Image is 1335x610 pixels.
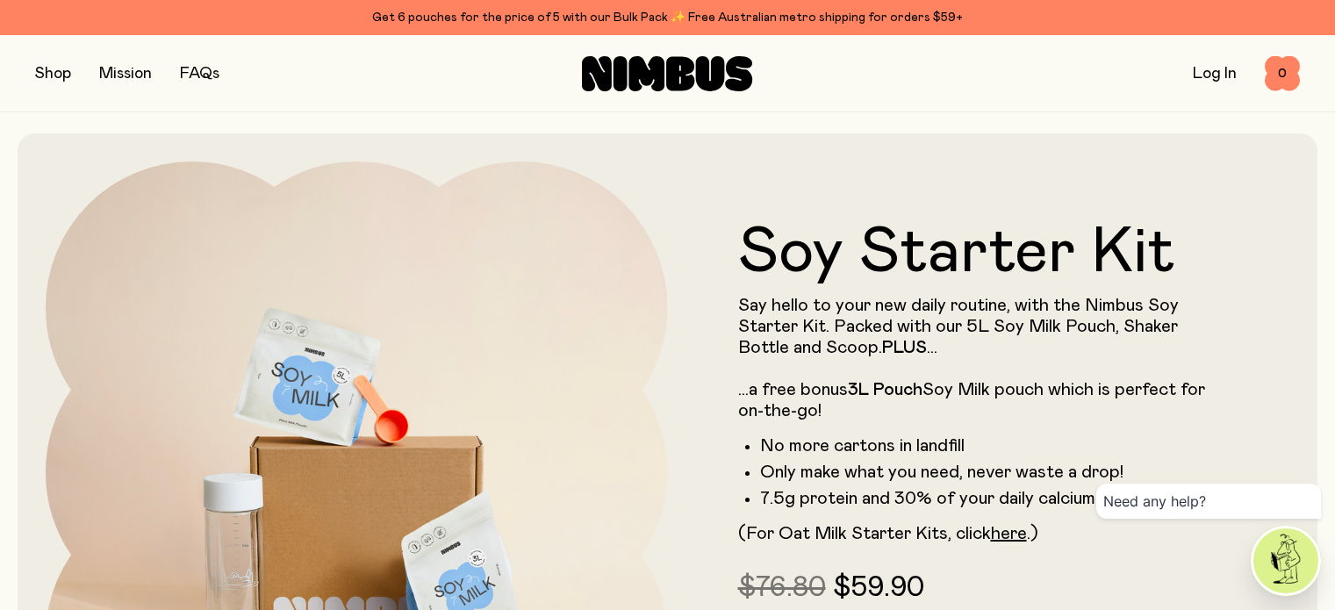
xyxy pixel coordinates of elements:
a: Mission [99,66,152,82]
span: $76.80 [738,574,826,602]
a: FAQs [180,66,219,82]
div: Get 6 pouches for the price of 5 with our Bulk Pack ✨ Free Australian metro shipping for orders $59+ [35,7,1300,28]
a: Log In [1193,66,1237,82]
span: (For Oat Milk Starter Kits, click [738,525,991,542]
h1: Soy Starter Kit [738,221,1220,284]
span: $59.90 [833,574,924,602]
strong: 3L [848,381,869,398]
span: .) [1027,525,1038,542]
li: 7.5g protein and 30% of your daily calcium per serve [760,488,1220,509]
p: Say hello to your new daily routine, with the Nimbus Soy Starter Kit. Packed with our 5L Soy Milk... [738,295,1220,421]
li: Only make what you need, never waste a drop! [760,462,1220,483]
div: Need any help? [1096,484,1321,519]
li: No more cartons in landfill [760,435,1220,456]
strong: PLUS [882,339,927,356]
strong: Pouch [873,381,922,398]
a: here [991,525,1027,542]
img: agent [1253,528,1318,593]
button: 0 [1265,56,1300,91]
